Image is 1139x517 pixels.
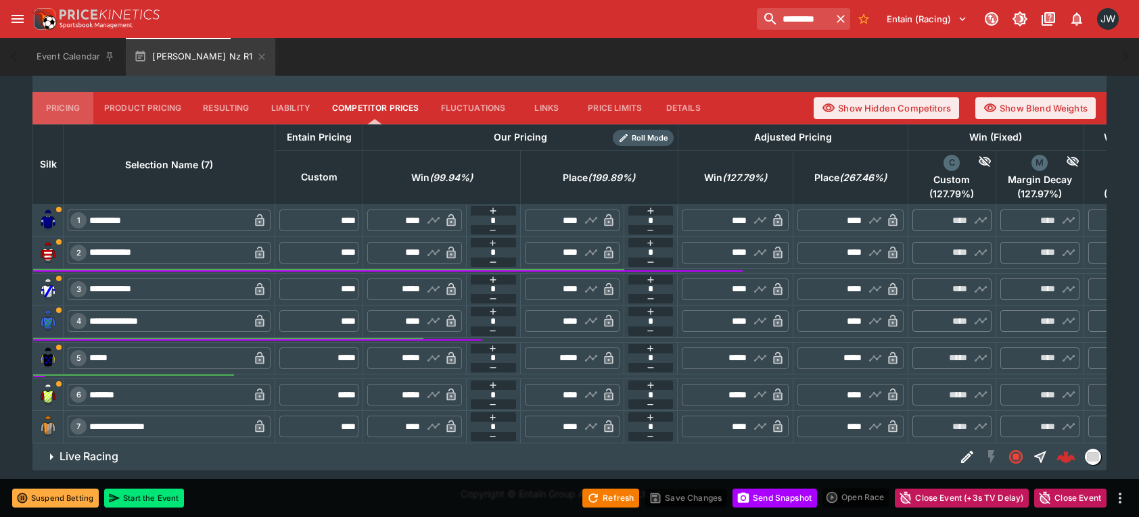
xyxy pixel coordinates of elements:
button: Closed [1004,445,1028,469]
img: logo-cerberus--red.svg [1056,447,1075,466]
button: Show Blend Weights [975,97,1096,119]
span: Selection Name (7) [110,157,228,173]
button: Show Hidden Competitors [814,97,959,119]
button: Product Pricing [93,92,192,124]
img: runner 4 [37,310,59,332]
button: Links [516,92,577,124]
span: Place(199.89%) [548,170,650,186]
span: 4 [74,316,84,326]
div: Jayden Wyke [1097,8,1119,30]
div: Show/hide Price Roll mode configuration. [613,130,674,146]
input: search [757,8,831,30]
button: Edit Detail [955,445,979,469]
div: liveracing [1085,449,1101,465]
button: Straight [1028,445,1052,469]
button: Refresh [582,489,639,508]
span: Custom [912,174,992,186]
button: Competitor Prices [321,92,430,124]
th: Win (Fixed) [908,124,1084,150]
button: Notifications [1065,7,1089,31]
span: 5 [74,353,84,363]
img: PriceKinetics Logo [30,5,57,32]
img: runner 1 [37,210,59,231]
span: 2 [74,248,84,257]
a: 543dd1a3-c893-4591-bd69-f8dc3c8c5984 [1052,443,1079,470]
img: Sportsbook Management [60,22,133,28]
img: PriceKinetics [60,9,160,20]
h6: Live Racing [60,449,118,464]
div: 543dd1a3-c893-4591-bd69-f8dc3c8c5984 [1056,447,1075,466]
span: 3 [74,285,84,294]
button: No Bookmarks [853,8,875,30]
button: Resulting [192,92,260,124]
button: Live Racing [32,443,955,470]
button: Liability [260,92,321,124]
button: Close Event (+3s TV Delay) [895,489,1029,508]
button: Close Event [1034,489,1107,508]
svg: Closed [1008,449,1024,465]
button: more [1112,490,1128,506]
span: Win(99.94%) [396,170,488,186]
button: Select Tenant [879,8,975,30]
th: Custom [275,150,363,204]
div: Hide Competitor [960,155,992,171]
img: runner 6 [37,384,59,405]
button: SGM Disabled [979,445,1004,469]
span: 7 [74,422,83,431]
div: custom [944,155,960,171]
em: ( 267.46 %) [839,170,887,186]
button: Jayden Wyke [1093,4,1123,34]
span: Win(127.79%) [689,170,782,186]
button: Event Calendar [28,38,123,76]
th: Entain Pricing [275,124,363,150]
img: runner 5 [37,347,59,369]
div: Hide Competitor [1048,155,1079,171]
th: Adjusted Pricing [678,124,908,150]
button: Suspend Betting [12,489,99,508]
button: Pricing [32,92,93,124]
span: Place(267.46%) [799,170,902,186]
span: Margin Decay [1000,174,1079,186]
button: open drawer [5,7,30,31]
img: runner 2 [37,242,59,264]
div: margin_decay [1031,155,1048,171]
span: Roll Mode [626,132,674,144]
button: [PERSON_NAME] Nz R1 [126,38,275,76]
div: Our Pricing [488,129,553,146]
em: ( 99.94 %) [429,170,473,186]
button: Start the Event [104,489,184,508]
span: ( 127.79 %) [912,188,992,200]
em: ( 127.79 %) [722,170,767,186]
span: ( 127.97 %) [1000,188,1079,200]
button: Documentation [1036,7,1061,31]
th: Silk [33,124,64,204]
button: Fluctuations [430,92,517,124]
button: Send Snapshot [733,489,817,508]
em: ( 199.89 %) [588,170,635,186]
span: 6 [74,390,84,399]
span: 1 [74,216,83,225]
button: Details [653,92,714,124]
img: runner 7 [37,416,59,437]
img: liveracing [1086,449,1100,464]
button: Toggle light/dark mode [1008,7,1032,31]
button: Price Limits [577,92,653,124]
div: split button [822,488,889,507]
img: runner 3 [37,278,59,300]
button: Connected to PK [979,7,1004,31]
